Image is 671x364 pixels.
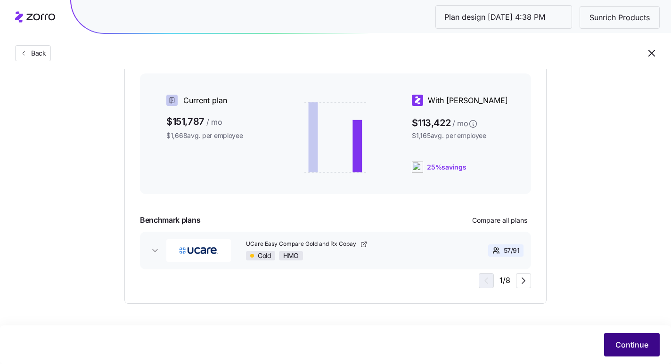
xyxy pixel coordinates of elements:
span: $151,787 [166,114,270,129]
a: UCare Easy Compare Gold and Rx Copay [246,240,450,248]
span: $1,165 avg. per employee [412,131,516,140]
div: Current plan [166,95,270,106]
button: UCareUCare Easy Compare Gold and Rx CopayGoldHMO57/91 [140,232,531,269]
span: / mo [452,118,468,129]
img: ai-icon.png [412,162,423,173]
button: Continue [604,333,660,356]
img: UCare [166,239,231,262]
span: 57 / 91 [504,246,520,255]
span: Benchmark plans [140,214,200,226]
span: Continue [615,339,648,350]
span: Back [27,49,46,58]
span: Sunrich Products [582,12,657,24]
span: Gold [258,251,271,260]
span: / mo [206,116,222,128]
span: HMO [283,251,299,260]
button: Back [15,45,51,61]
span: $1,668 avg. per employee [166,131,270,140]
div: With [PERSON_NAME] [412,95,516,106]
div: 1 / 8 [479,273,531,288]
span: 25% savings [427,162,466,172]
span: Compare all plans [472,216,527,225]
span: UCare Easy Compare Gold and Rx Copay [246,240,358,248]
span: $113,422 [412,114,516,129]
button: Compare all plans [468,213,531,228]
